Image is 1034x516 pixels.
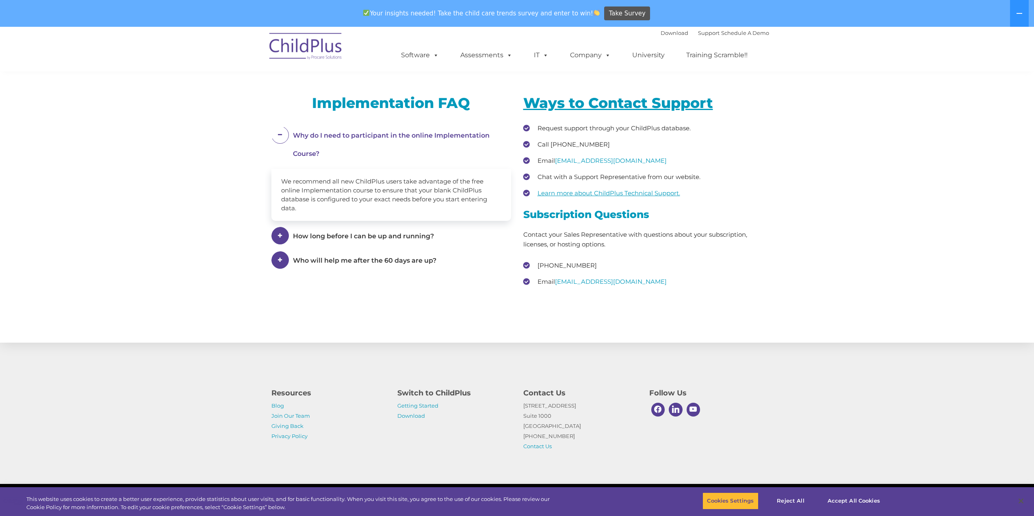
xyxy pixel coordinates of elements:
a: IT [526,47,557,63]
div: This website uses cookies to create a better user experience, provide statistics about user visit... [26,495,569,511]
a: Facebook [649,401,667,419]
p: Contact your Sales Representative with questions about your subscription, licenses, or hosting op... [523,230,763,249]
a: Getting Started [397,402,438,409]
a: Schedule A Demo [721,30,769,36]
a: Take Survey [604,6,650,21]
font: | [661,30,769,36]
a: Company [562,47,619,63]
a: Download [661,30,688,36]
button: Accept All Cookies [823,492,884,510]
a: Software [393,47,447,63]
a: Support [698,30,720,36]
a: Blog [271,402,284,409]
div: We recommend all new ChildPlus users take advantage of the free online Implementation course to e... [271,169,511,221]
h4: Follow Us [649,387,763,399]
button: Reject All [765,492,816,510]
img: ChildPlus by Procare Solutions [265,27,347,68]
a: Download [397,412,425,419]
h4: Switch to ChildPlus [397,387,511,399]
a: Contact Us [523,443,552,449]
a: Training Scramble!! [678,47,756,63]
span: Your insights needed! Take the child care trends survey and enter to win! [360,5,603,21]
li: Chat with a Support Representative from our website. [523,171,763,183]
a: Giving Back [271,423,303,429]
li: Request support through your ChildPlus database. [523,122,763,134]
h3: Subscription Questions [523,209,763,220]
a: University [624,47,673,63]
a: Ways to Contact Support [523,94,717,112]
a: Assessments [452,47,520,63]
h2: Implementation FAQ [271,94,511,112]
button: Close [1012,492,1030,510]
li: Call [PHONE_NUMBER] [523,138,763,151]
h4: Resources [271,387,385,399]
img: ✅ [363,10,369,16]
li: Email [523,276,763,288]
img: 👏 [594,10,600,16]
span: How long before I can be up and running? [293,232,434,240]
span: Why do I need to participant in the online Implementation Course? [293,132,490,158]
a: [EMAIL_ADDRESS][DOMAIN_NAME] [555,278,667,285]
a: Youtube [685,401,702,419]
button: Cookies Settings [702,492,758,510]
u: Ways to Contact Support [523,94,713,112]
li: Email [523,155,763,167]
a: [EMAIL_ADDRESS][DOMAIN_NAME] [555,157,667,164]
p: [STREET_ADDRESS] Suite 1000 [GEOGRAPHIC_DATA] [PHONE_NUMBER] [523,401,637,451]
span: Who will help me after the 60 days are up? [293,257,436,264]
li: [PHONE_NUMBER] [523,259,763,272]
a: Join Our Team [271,412,310,419]
h4: Contact Us [523,387,637,399]
a: Linkedin [667,401,685,419]
a: Learn more about ChildPlus Technical Support. [538,189,680,197]
span: Take Survey [609,6,646,21]
a: Privacy Policy [271,433,308,439]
